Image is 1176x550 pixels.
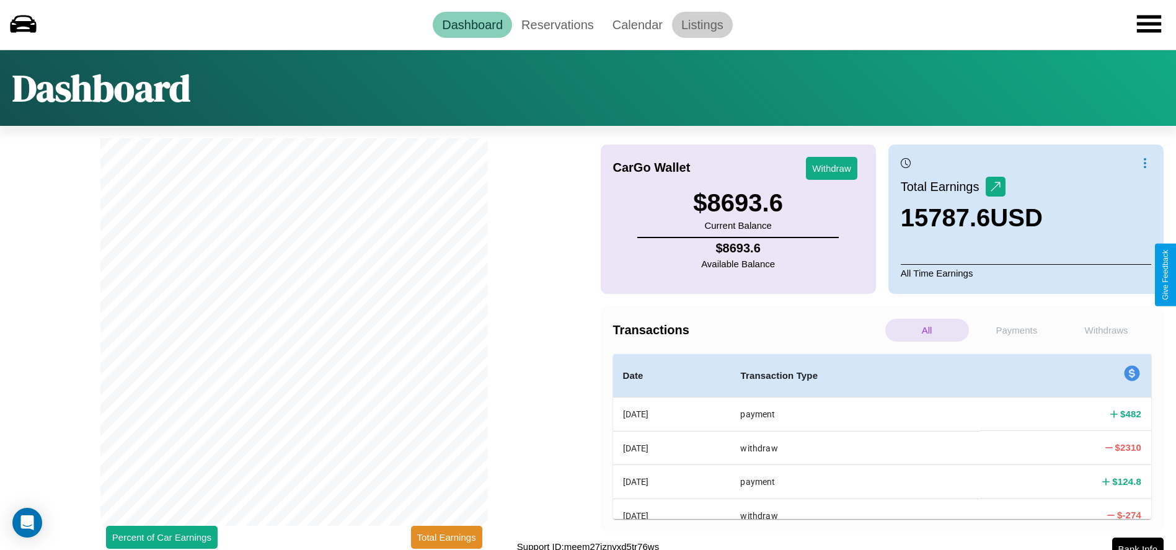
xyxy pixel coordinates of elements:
[1161,250,1170,300] div: Give Feedback
[613,161,691,175] h4: CarGo Wallet
[12,508,42,538] div: Open Intercom Messenger
[806,157,857,180] button: Withdraw
[901,175,986,198] p: Total Earnings
[603,12,672,38] a: Calendar
[613,431,731,464] th: [DATE]
[740,368,970,383] h4: Transaction Type
[975,319,1059,342] p: Payments
[433,12,512,38] a: Dashboard
[1112,475,1141,488] h4: $ 124.8
[730,465,980,499] th: payment
[12,63,190,113] h1: Dashboard
[411,526,482,549] button: Total Earnings
[623,368,721,383] h4: Date
[693,217,783,234] p: Current Balance
[1117,508,1141,521] h4: $ -274
[613,499,731,532] th: [DATE]
[730,397,980,432] th: payment
[512,12,603,38] a: Reservations
[901,264,1151,282] p: All Time Earnings
[730,431,980,464] th: withdraw
[613,323,882,337] h4: Transactions
[1120,407,1141,420] h4: $ 482
[672,12,733,38] a: Listings
[1064,319,1148,342] p: Withdraws
[885,319,969,342] p: All
[693,189,783,217] h3: $ 8693.6
[701,255,775,272] p: Available Balance
[901,204,1043,232] h3: 15787.6 USD
[1115,441,1141,454] h4: $ 2310
[613,397,731,432] th: [DATE]
[701,241,775,255] h4: $ 8693.6
[613,465,731,499] th: [DATE]
[730,499,980,532] th: withdraw
[106,526,218,549] button: Percent of Car Earnings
